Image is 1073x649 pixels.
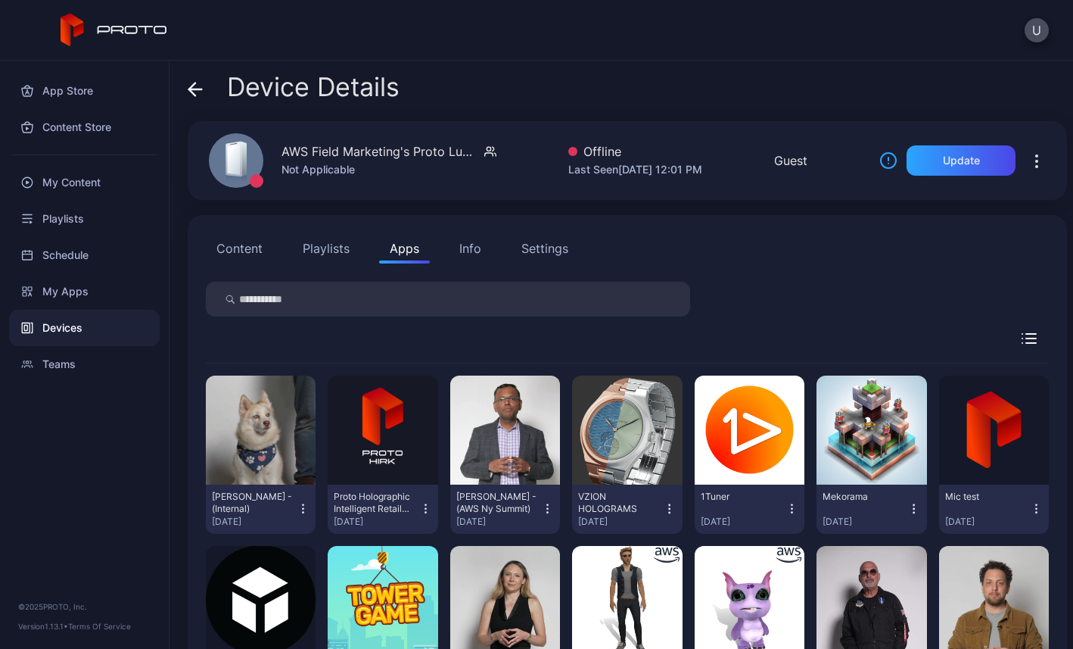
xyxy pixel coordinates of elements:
[1025,18,1049,42] button: U
[945,491,1043,528] button: Mic test[DATE]
[212,491,309,528] button: [PERSON_NAME] - (Internal)[DATE]
[578,491,676,528] button: VZION HOLOGRAMS[DATE]
[212,516,297,528] div: [DATE]
[945,516,1030,528] div: [DATE]
[456,491,540,515] div: Swami - (AWS Ny Summit)
[459,239,481,257] div: Info
[456,491,554,528] button: [PERSON_NAME] - (AWS Ny Summit)[DATE]
[379,233,430,264] button: Apps
[18,622,68,631] span: Version 1.13.1 •
[456,516,541,528] div: [DATE]
[212,491,295,515] div: Noah R - (Internal)
[521,239,568,257] div: Settings
[9,109,160,145] a: Content Store
[334,491,417,515] div: Proto Holographic Intelligent Retail Kiosk (HIRK)
[9,310,160,346] a: Devices
[9,346,160,382] a: Teams
[9,73,160,109] a: App Store
[907,145,1015,176] button: Update
[9,164,160,201] a: My Content
[823,491,920,528] button: Mekorama[DATE]
[9,237,160,273] a: Schedule
[334,516,418,528] div: [DATE]
[774,151,807,170] div: Guest
[18,601,151,613] div: © 2025 PROTO, Inc.
[568,161,702,179] div: Last Seen [DATE] 12:01 PM
[449,233,492,264] button: Info
[206,233,273,264] button: Content
[281,161,496,179] div: Not Applicable
[823,516,907,528] div: [DATE]
[701,491,798,528] button: 1Tuner[DATE]
[945,491,1028,503] div: Mic test
[227,73,400,101] span: Device Details
[68,622,131,631] a: Terms Of Service
[281,142,478,161] div: AWS Field Marketing's Proto Luma
[578,491,661,515] div: VZION HOLOGRAMS
[511,233,579,264] button: Settings
[568,142,702,161] div: Offline
[578,516,663,528] div: [DATE]
[943,154,980,167] div: Update
[823,491,906,503] div: Mekorama
[701,516,785,528] div: [DATE]
[701,491,784,503] div: 1Tuner
[9,273,160,310] a: My Apps
[334,491,431,528] button: Proto Holographic Intelligent Retail Kiosk (HIRK)[DATE]
[9,201,160,237] a: Playlists
[292,233,360,264] button: Playlists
